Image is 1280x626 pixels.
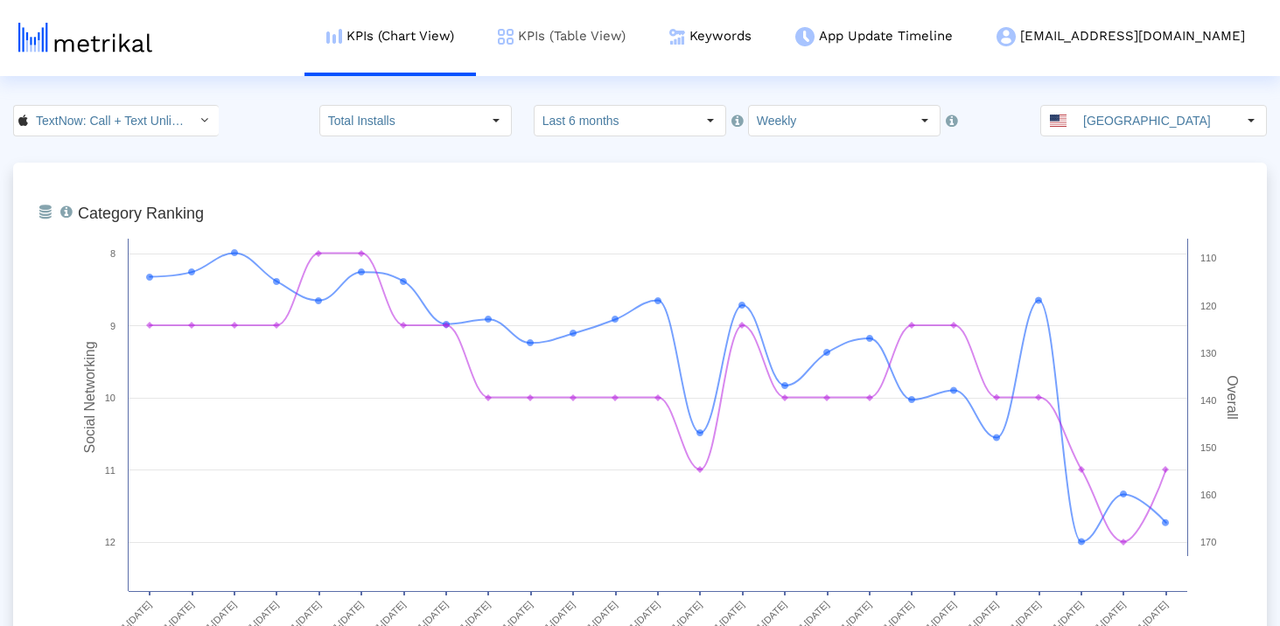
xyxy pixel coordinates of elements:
[1200,301,1216,311] text: 120
[498,29,514,45] img: kpi-table-menu-icon.png
[1200,348,1216,358] text: 130
[82,341,97,453] tspan: Social Networking
[1200,490,1216,500] text: 160
[110,248,115,259] text: 8
[997,27,1016,46] img: my-account-menu-icon.png
[105,537,115,547] text: 12
[910,106,940,136] div: Select
[78,205,204,222] tspan: Category Ranking
[110,321,115,331] text: 9
[326,29,342,44] img: kpi-chart-menu-icon.png
[189,106,219,136] div: Select
[696,106,725,136] div: Select
[669,29,685,45] img: keywords.png
[1200,537,1216,547] text: 170
[105,465,115,476] text: 11
[795,27,815,46] img: app-update-menu-icon.png
[1200,442,1216,453] text: 150
[1200,395,1216,406] text: 140
[1236,106,1266,136] div: Select
[1200,253,1216,263] text: 110
[105,393,115,403] text: 10
[18,23,152,52] img: metrical-logo-light.png
[1225,375,1240,420] tspan: Overall
[481,106,511,136] div: Select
